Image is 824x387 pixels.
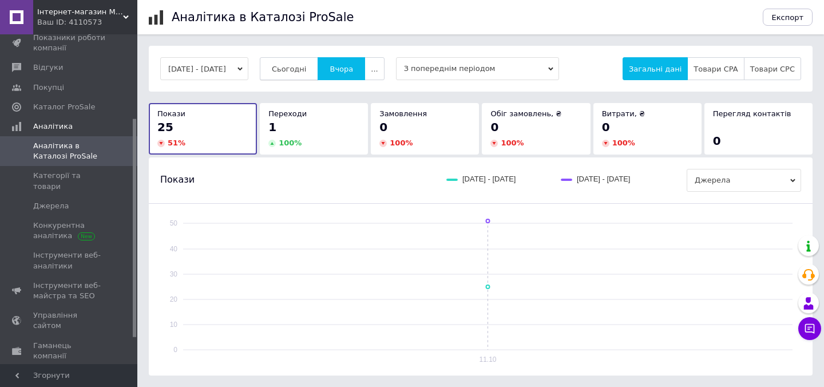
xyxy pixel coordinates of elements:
button: ... [365,57,384,80]
span: Каталог ProSale [33,102,95,112]
button: Товари CPA [687,57,744,80]
span: Замовлення [379,109,427,118]
span: 100 % [279,139,302,147]
text: 30 [170,270,178,278]
span: Відгуки [33,62,63,73]
span: Інструменти веб-аналітики [33,250,106,271]
span: Аналітика [33,121,73,132]
span: Інструменти веб-майстра та SEO [33,281,106,301]
button: Загальні дані [623,57,688,80]
h1: Аналітика в Каталозі ProSale [172,10,354,24]
text: 0 [173,346,177,354]
text: 40 [170,245,178,253]
span: Товари CPC [750,65,795,73]
span: 51 % [168,139,185,147]
span: Перегляд контактів [713,109,791,118]
span: З попереднім періодом [396,57,559,80]
button: Експорт [763,9,813,26]
span: 100 % [612,139,635,147]
span: Покупці [33,82,64,93]
span: Переходи [268,109,307,118]
span: Покази [157,109,185,118]
span: 1 [268,120,276,134]
span: 0 [602,120,610,134]
span: Гаманець компанії [33,341,106,361]
span: 0 [379,120,387,134]
button: Сьогодні [260,57,319,80]
span: Аналітика в Каталозі ProSale [33,141,106,161]
div: Ваш ID: 4110573 [37,17,137,27]
span: Джерела [687,169,801,192]
button: [DATE] - [DATE] [160,57,248,80]
span: Інтернет-магазин MegaBox [37,7,123,17]
span: 100 % [390,139,413,147]
span: Джерела [33,201,69,211]
span: Категорії та товари [33,171,106,191]
span: Конкурентна аналітика [33,220,106,241]
text: 10 [170,321,178,329]
span: Вчора [330,65,353,73]
span: 0 [713,134,721,148]
span: 100 % [501,139,524,147]
button: Вчора [318,57,365,80]
span: 25 [157,120,173,134]
span: Показники роботи компанії [33,33,106,53]
span: 0 [490,120,498,134]
span: Загальні дані [629,65,682,73]
span: Сьогодні [272,65,307,73]
span: Покази [160,173,195,186]
span: ... [371,65,378,73]
text: 11.10 [479,356,496,364]
span: Управління сайтом [33,310,106,331]
span: Обіг замовлень, ₴ [490,109,561,118]
span: Витрати, ₴ [602,109,645,118]
span: Експорт [772,13,804,22]
text: 20 [170,295,178,303]
span: Товари CPA [694,65,738,73]
button: Товари CPC [744,57,801,80]
text: 50 [170,219,178,227]
button: Чат з покупцем [798,317,821,340]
